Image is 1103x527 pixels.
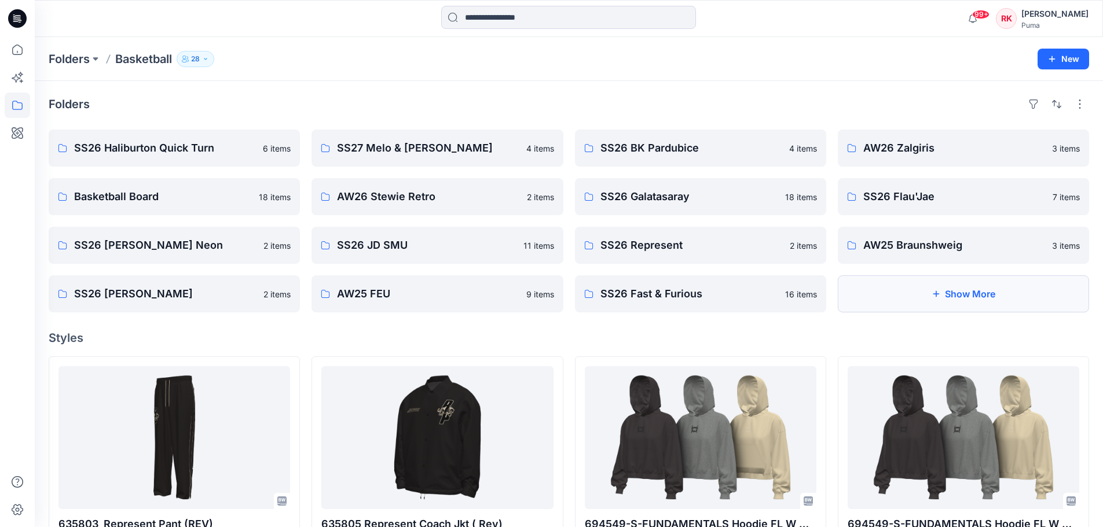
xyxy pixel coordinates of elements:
h4: Folders [49,97,90,111]
div: [PERSON_NAME] [1021,7,1089,21]
p: 6 items [263,142,291,154]
p: 11 items [523,239,554,252]
p: SS26 Fast & Furious [600,286,778,302]
p: SS27 Melo & [PERSON_NAME] [337,140,519,156]
p: SS26 [PERSON_NAME] [74,286,256,302]
a: SS26 Flau'Jae7 items [838,178,1089,215]
p: 4 items [789,142,817,154]
p: 18 items [785,191,817,203]
div: Puma [1021,21,1089,30]
button: New [1038,49,1089,69]
p: SS26 Represent [600,237,783,253]
a: SS27 Melo & [PERSON_NAME]4 items [312,130,563,167]
a: SS26 JD SMU11 items [312,227,563,264]
a: SS26 [PERSON_NAME] Neon2 items [49,227,300,264]
p: SS26 Galatasaray [600,189,778,205]
p: AW26 Zalgiris [863,140,1045,156]
p: 16 items [785,288,817,300]
p: 2 items [527,191,554,203]
a: 694549-S-FUNDAMENTALS Hoodie FL W without pocket [848,366,1079,509]
p: Basketball [115,51,172,67]
p: 9 items [526,288,554,300]
p: 28 [191,53,200,65]
button: 28 [177,51,214,67]
p: 2 items [263,239,291,252]
p: 7 items [1053,191,1080,203]
a: AW25 Braunshweig3 items [838,227,1089,264]
p: SS26 BK Pardubice [600,140,782,156]
p: SS26 Haliburton Quick Turn [74,140,256,156]
p: AW25 Braunshweig [863,237,1045,253]
div: RK [996,8,1017,29]
p: 4 items [526,142,554,154]
a: SS26 Fast & Furious16 items [575,275,826,312]
a: 635803_Represent Pant (REV) [58,366,290,509]
p: 18 items [259,191,291,203]
a: AW26 Zalgiris3 items [838,130,1089,167]
p: AW25 FEU [337,286,519,302]
a: SS26 Represent2 items [575,227,826,264]
a: 694549-S-FUNDAMENTALS Hoodie FL W with pocket [585,366,816,509]
a: Folders [49,51,90,67]
p: AW26 Stewie Retro [337,189,519,205]
a: Basketball Board18 items [49,178,300,215]
span: 99+ [972,10,990,19]
a: SS26 Haliburton Quick Turn6 items [49,130,300,167]
p: 2 items [263,288,291,300]
p: SS26 JD SMU [337,237,516,253]
h4: Styles [49,331,1089,345]
a: SS26 Galatasaray18 items [575,178,826,215]
p: 3 items [1052,239,1080,252]
a: SS26 [PERSON_NAME]2 items [49,275,300,312]
p: 3 items [1052,142,1080,154]
a: SS26 BK Pardubice4 items [575,130,826,167]
a: 635805 Represent Coach Jkt ( Rev) [321,366,553,509]
a: AW25 FEU9 items [312,275,563,312]
p: 2 items [790,239,817,252]
p: SS26 Flau'Jae [863,189,1046,205]
a: AW26 Stewie Retro2 items [312,178,563,215]
button: Show More [838,275,1089,312]
p: SS26 [PERSON_NAME] Neon [74,237,256,253]
p: Basketball Board [74,189,252,205]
